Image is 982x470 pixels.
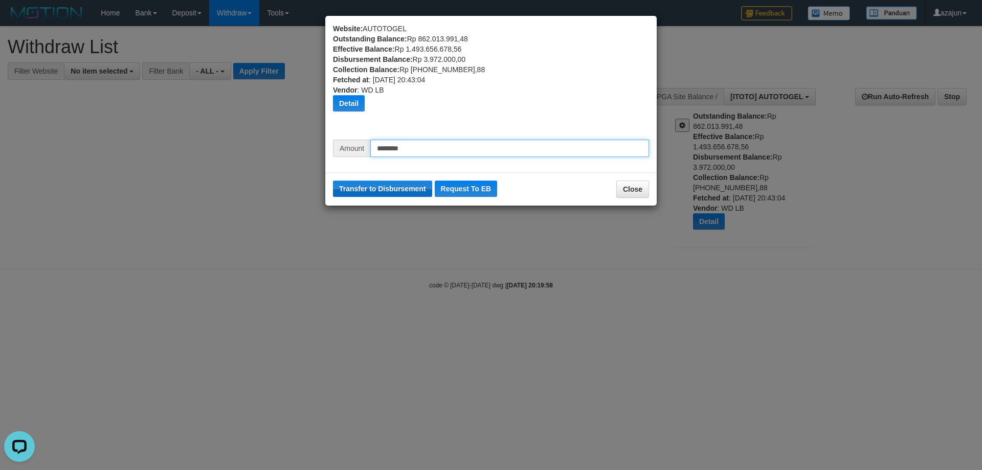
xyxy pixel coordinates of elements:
[333,76,369,84] b: Fetched at
[4,4,35,35] button: Open LiveChat chat widget
[333,86,357,94] b: Vendor
[435,181,498,197] button: Request To EB
[333,24,649,140] div: AUTOTOGEL Rp 862.013.991,48 Rp 1.493.656.678,56 Rp 3.972.000,00 Rp [PHONE_NUMBER],88 : [DATE] 20:...
[333,45,395,53] b: Effective Balance:
[333,25,363,33] b: Website:
[333,140,370,157] span: Amount
[616,181,649,198] button: Close
[333,95,365,111] button: Detail
[333,55,413,63] b: Disbursement Balance:
[333,181,432,197] button: Transfer to Disbursement
[333,35,407,43] b: Outstanding Balance:
[333,65,399,74] b: Collection Balance:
